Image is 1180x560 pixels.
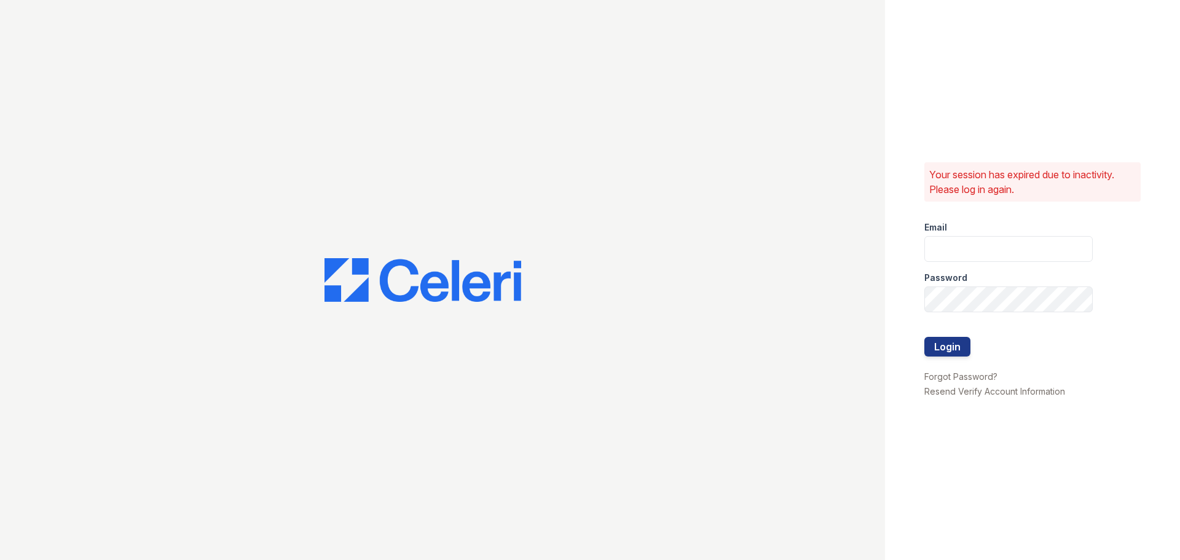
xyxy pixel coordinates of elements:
a: Resend Verify Account Information [924,386,1065,396]
a: Forgot Password? [924,371,997,382]
img: CE_Logo_Blue-a8612792a0a2168367f1c8372b55b34899dd931a85d93a1a3d3e32e68fde9ad4.png [324,258,521,302]
label: Password [924,272,967,284]
label: Email [924,221,947,234]
p: Your session has expired due to inactivity. Please log in again. [929,167,1136,197]
button: Login [924,337,970,357]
